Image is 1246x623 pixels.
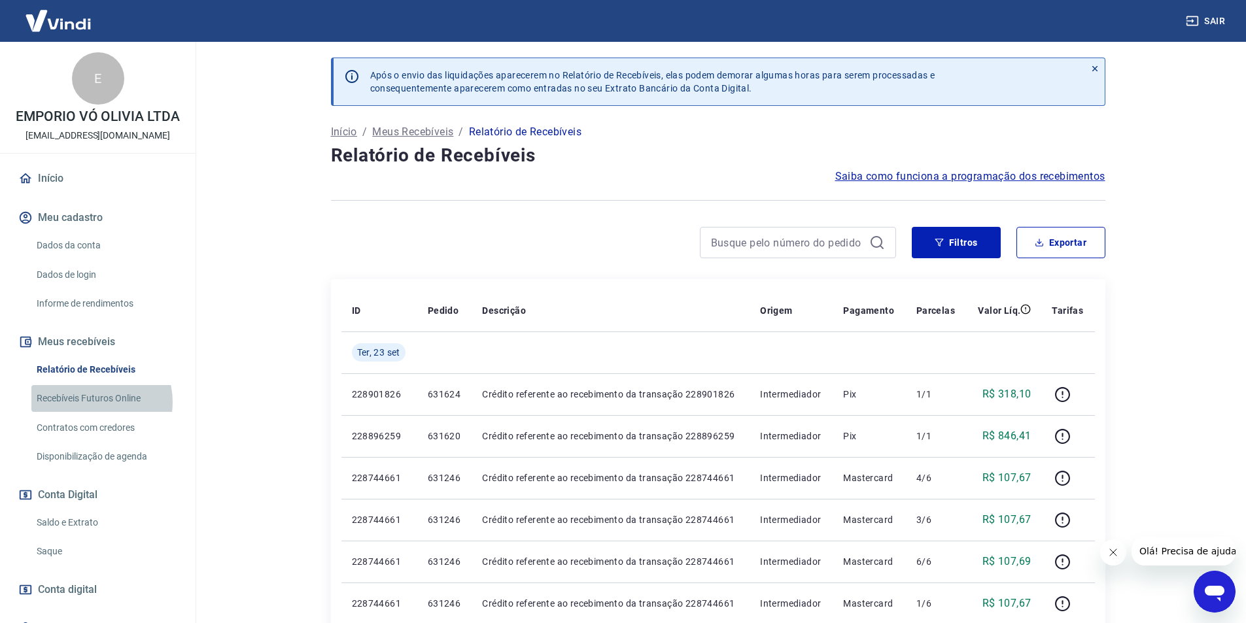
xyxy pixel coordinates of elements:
[982,386,1031,402] p: R$ 318,10
[72,52,124,105] div: E
[982,428,1031,444] p: R$ 846,41
[843,597,895,610] p: Mastercard
[482,388,739,401] p: Crédito referente ao recebimento da transação 228901826
[843,388,895,401] p: Pix
[760,471,822,484] p: Intermediador
[912,227,1001,258] button: Filtros
[31,538,180,565] a: Saque
[8,9,110,20] span: Olá! Precisa de ajuda?
[357,346,400,359] span: Ter, 23 set
[1100,539,1126,565] iframe: Fechar mensagem
[16,575,180,604] a: Conta digital
[711,233,864,252] input: Busque pelo número do pedido
[760,429,822,443] p: Intermediador
[916,304,955,317] p: Parcelas
[469,124,581,140] p: Relatório de Recebíveis
[482,304,526,317] p: Descrição
[38,581,97,599] span: Conta digital
[16,328,180,356] button: Meus recebíveis
[16,1,101,41] img: Vindi
[1052,304,1083,317] p: Tarifas
[428,429,462,443] p: 631620
[31,261,180,288] a: Dados de login
[352,597,407,610] p: 228744661
[16,110,180,124] p: EMPORIO VÓ OLIVIA LTDA
[428,555,462,568] p: 631246
[843,471,895,484] p: Mastercard
[1183,9,1230,33] button: Sair
[843,429,895,443] p: Pix
[372,124,453,140] a: Meus Recebíveis
[31,414,180,441] a: Contratos com credores
[916,388,956,401] p: 1/1
[428,304,459,317] p: Pedido
[331,143,1105,169] h4: Relatório de Recebíveis
[482,471,739,484] p: Crédito referente ao recebimento da transação 228744661
[978,304,1020,317] p: Valor Líq.
[982,470,1031,486] p: R$ 107,67
[331,124,357,140] a: Início
[482,555,739,568] p: Crédito referente ao recebimento da transação 228744661
[428,597,462,610] p: 631246
[31,385,180,412] a: Recebíveis Futuros Online
[370,69,935,95] p: Após o envio das liquidações aparecerem no Relatório de Recebíveis, elas podem demorar algumas ho...
[428,388,462,401] p: 631624
[1132,537,1236,565] iframe: Mensagem da empresa
[352,304,361,317] p: ID
[835,169,1105,184] a: Saiba como funciona a programação dos recebimentos
[482,597,739,610] p: Crédito referente ao recebimento da transação 228744661
[760,388,822,401] p: Intermediador
[482,513,739,526] p: Crédito referente ao recebimento da transação 228744661
[916,597,956,610] p: 1/6
[916,513,956,526] p: 3/6
[843,513,895,526] p: Mastercard
[760,555,822,568] p: Intermediador
[31,232,180,259] a: Dados da conta
[352,388,407,401] p: 228901826
[352,513,407,526] p: 228744661
[982,596,1031,611] p: R$ 107,67
[352,555,407,568] p: 228744661
[760,513,822,526] p: Intermediador
[843,555,895,568] p: Mastercard
[352,471,407,484] p: 228744661
[916,471,956,484] p: 4/6
[31,443,180,470] a: Disponibilização de agenda
[428,471,462,484] p: 631246
[16,164,180,193] a: Início
[1194,571,1236,613] iframe: Botão para abrir a janela de mensagens
[1016,227,1105,258] button: Exportar
[31,356,180,383] a: Relatório de Recebíveis
[16,480,180,509] button: Conta Digital
[31,509,180,536] a: Saldo e Extrato
[843,304,894,317] p: Pagamento
[482,429,739,443] p: Crédito referente ao recebimento da transação 228896259
[459,124,463,140] p: /
[916,429,956,443] p: 1/1
[916,555,956,568] p: 6/6
[982,554,1031,569] p: R$ 107,69
[31,290,180,317] a: Informe de rendimentos
[982,512,1031,528] p: R$ 107,67
[362,124,367,140] p: /
[352,429,407,443] p: 228896259
[26,129,170,143] p: [EMAIL_ADDRESS][DOMAIN_NAME]
[760,304,792,317] p: Origem
[428,513,462,526] p: 631246
[760,597,822,610] p: Intermediador
[16,203,180,232] button: Meu cadastro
